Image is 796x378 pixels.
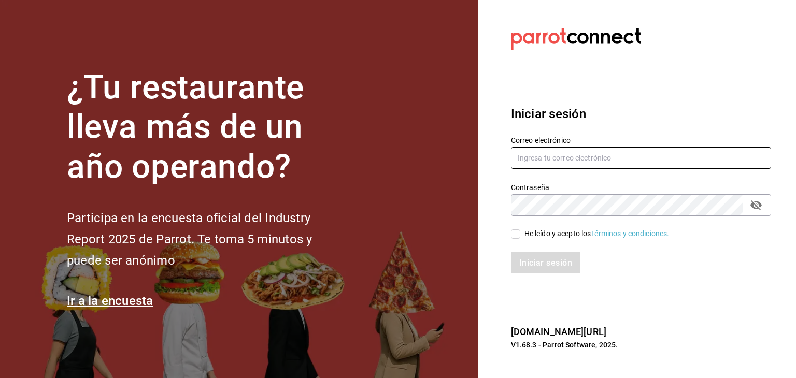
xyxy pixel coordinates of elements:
[524,229,591,238] font: He leído y acepto los
[747,196,765,214] button: campo de contraseña
[591,229,669,238] a: Términos y condiciones.
[511,341,618,349] font: V1.68.3 - Parrot Software, 2025.
[511,107,586,121] font: Iniciar sesión
[511,147,771,169] input: Ingresa tu correo electrónico
[511,183,549,191] font: Contraseña
[67,211,312,268] font: Participa en la encuesta oficial del Industry Report 2025 de Parrot. Te toma 5 minutos y puede se...
[67,294,153,308] a: Ir a la encuesta
[67,68,304,186] font: ¿Tu restaurante lleva más de un año operando?
[511,136,571,144] font: Correo electrónico
[511,326,606,337] a: [DOMAIN_NAME][URL]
